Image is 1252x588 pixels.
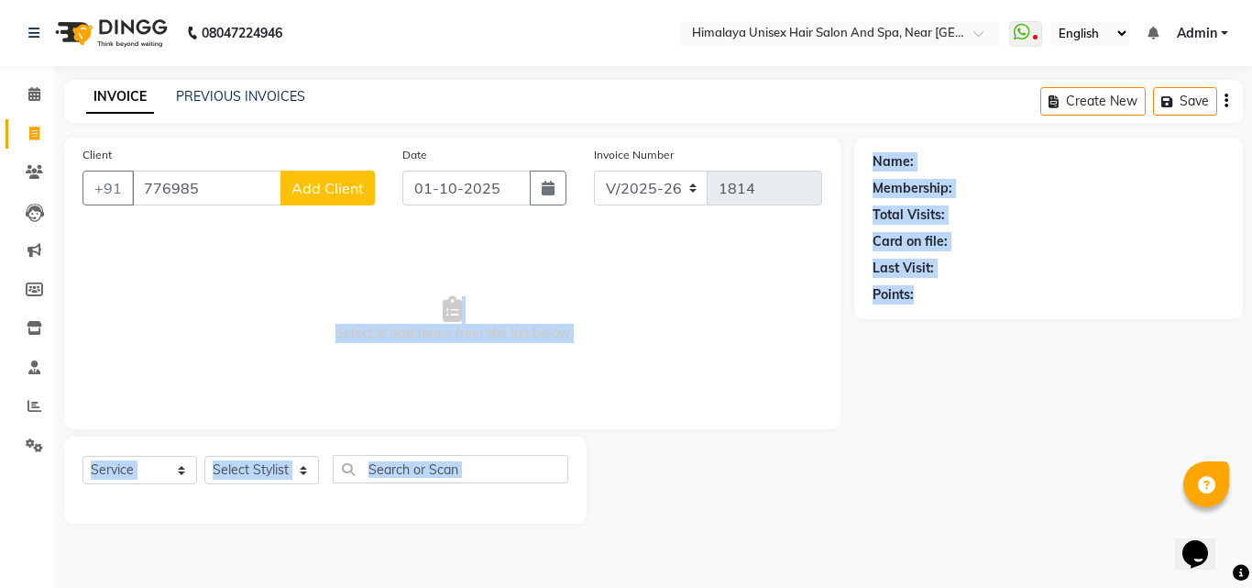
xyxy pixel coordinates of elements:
[1175,515,1234,570] iframe: chat widget
[82,147,112,163] label: Client
[1153,87,1217,116] button: Save
[86,81,154,114] a: INVOICE
[333,455,568,483] input: Search or Scan
[176,88,305,105] a: PREVIOUS INVOICES
[873,205,945,225] div: Total Visits:
[402,147,427,163] label: Date
[594,147,674,163] label: Invoice Number
[132,171,281,205] input: Search by Name/Mobile/Email/Code
[873,179,952,198] div: Membership:
[1177,24,1217,43] span: Admin
[1040,87,1146,116] button: Create New
[82,227,822,411] span: Select & add items from the list below
[873,259,934,278] div: Last Visit:
[291,179,364,197] span: Add Client
[873,285,914,305] div: Points:
[873,232,948,251] div: Card on file:
[280,171,375,205] button: Add Client
[82,171,134,205] button: +91
[47,7,172,59] img: logo
[202,7,282,59] b: 08047224946
[873,152,914,172] div: Name:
